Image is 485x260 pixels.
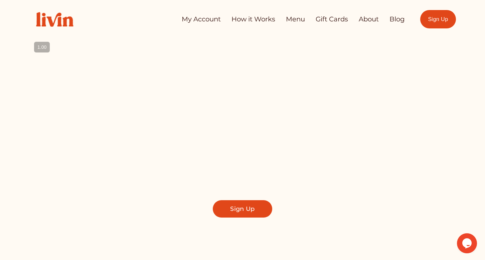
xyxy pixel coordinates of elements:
a: Sign Up [420,10,456,28]
a: How it Works [231,13,275,26]
a: About [359,13,379,26]
img: Livin [29,5,80,34]
a: My Account [182,13,221,26]
iframe: chat widget [457,233,478,253]
a: Sign Up [213,200,273,217]
a: Menu [286,13,305,26]
span: Let us Take Dinner off Your Plate [90,78,401,139]
a: Blog [389,13,405,26]
a: Gift Cards [316,13,348,26]
span: Find a local chef who prepares customized, healthy meals in your kitchen [133,150,352,178]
